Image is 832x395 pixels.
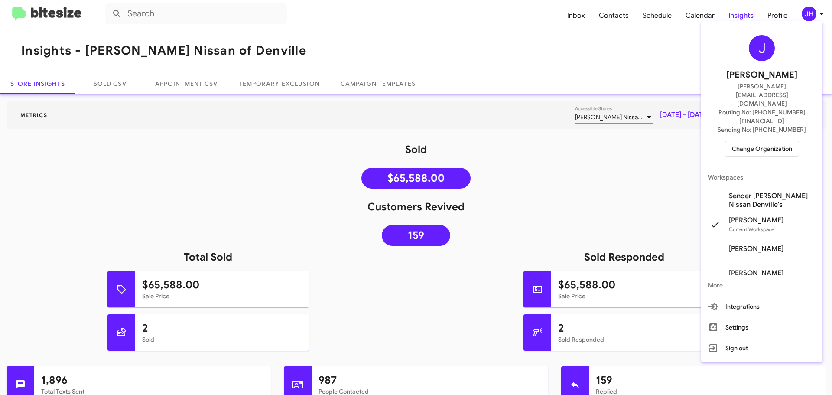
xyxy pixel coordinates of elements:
span: Current Workspace [729,226,774,232]
span: Sender [PERSON_NAME] Nissan Denville's [729,192,816,209]
span: [PERSON_NAME][EMAIL_ADDRESS][DOMAIN_NAME] [712,82,812,108]
span: [PERSON_NAME] [726,68,797,82]
span: [PERSON_NAME] [729,216,783,225]
span: [PERSON_NAME] [729,245,783,253]
span: Change Organization [732,141,792,156]
button: Sign out [701,338,822,359]
span: Routing No: [PHONE_NUMBER][FINANCIAL_ID] [712,108,812,125]
button: Settings [701,317,822,338]
span: More [701,275,822,296]
div: J [749,35,775,61]
span: [PERSON_NAME] [729,269,783,277]
button: Change Organization [725,141,799,157]
button: Integrations [701,296,822,317]
span: Sending No: [PHONE_NUMBER] [718,125,806,134]
span: Workspaces [701,167,822,188]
